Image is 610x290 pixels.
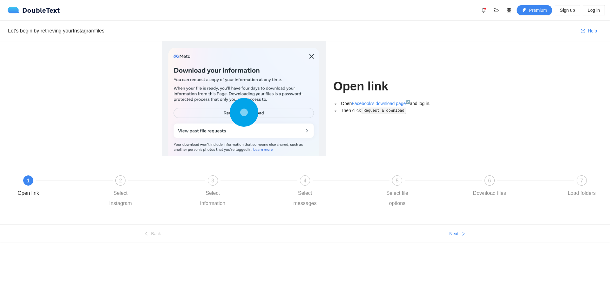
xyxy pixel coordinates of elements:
div: DoubleText [8,7,60,13]
div: Select information [194,188,231,209]
img: logo [8,7,22,13]
div: 7Load folders [563,175,600,198]
div: 1Open link [10,175,102,198]
div: Open link [17,188,39,198]
span: question-circle [581,29,585,34]
div: Download files [473,188,506,198]
h1: Open link [333,79,448,94]
span: 5 [396,178,399,183]
li: Open and log in. [340,100,448,107]
span: Next [449,230,458,237]
button: bell [478,5,489,15]
span: 2 [119,178,122,183]
a: Facebook's download page↗ [352,101,410,106]
button: Sign up [555,5,580,15]
div: Let's begin by retrieving your Instagram files [8,27,576,35]
button: question-circleHelp [576,26,602,36]
div: 4Select messages [287,175,379,209]
div: Select file options [379,188,416,209]
span: Log in [588,7,600,14]
button: Nextright [305,229,610,239]
button: thunderboltPremium [517,5,552,15]
span: folder-open [491,8,501,13]
span: Premium [529,7,547,14]
span: 6 [488,178,491,183]
button: appstore [504,5,514,15]
span: 7 [580,178,583,183]
div: 2Select Instagram [102,175,194,209]
div: 3Select information [194,175,287,209]
span: 4 [304,178,307,183]
span: bell [479,8,488,13]
button: folder-open [491,5,501,15]
span: thunderbolt [522,8,526,13]
span: Sign up [560,7,575,14]
div: 6Download files [471,175,563,198]
code: Request a download [362,108,406,114]
span: Help [588,27,597,34]
a: logoDoubleText [8,7,60,13]
div: Load folders [568,188,596,198]
div: Select Instagram [102,188,139,209]
button: leftBack [0,229,305,239]
span: right [461,231,465,237]
button: Log in [583,5,605,15]
span: 3 [211,178,214,183]
div: Select messages [287,188,323,209]
div: 5Select file options [379,175,471,209]
span: 1 [27,178,30,183]
li: Then click [340,107,448,114]
sup: ↗ [406,100,410,104]
span: appstore [504,8,514,13]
